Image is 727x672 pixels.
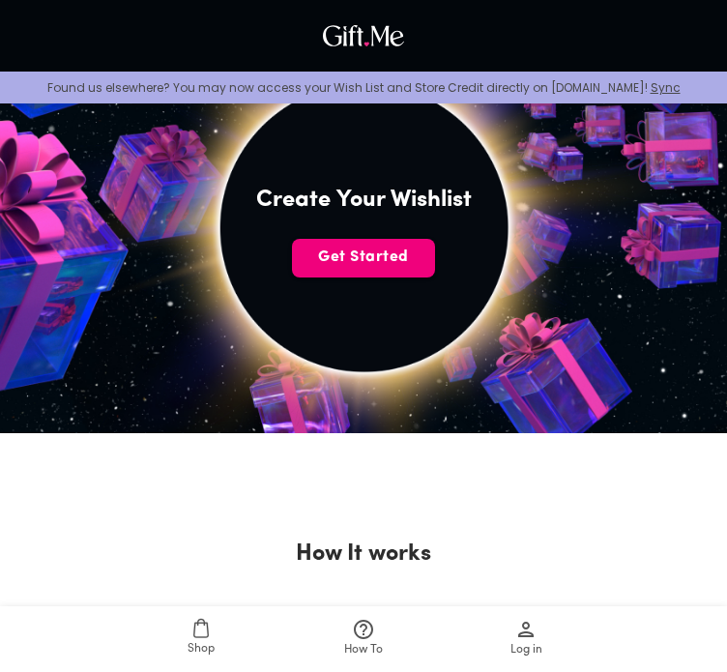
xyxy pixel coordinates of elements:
[292,239,435,278] button: Get Started
[15,79,712,96] p: Found us elsewhere? You may now access your Wish List and Store Credit directly on [DOMAIN_NAME]!
[292,247,435,268] span: Get Started
[510,641,542,659] span: Log in
[120,606,282,672] a: Shop
[282,606,445,672] a: How To
[318,20,409,51] img: GiftMe Logo
[296,539,431,570] h2: How It works
[256,185,472,216] h4: Create Your Wishlist
[445,606,607,672] a: Log in
[344,641,383,659] span: How To
[188,640,215,658] span: Shop
[651,79,681,96] a: Sync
